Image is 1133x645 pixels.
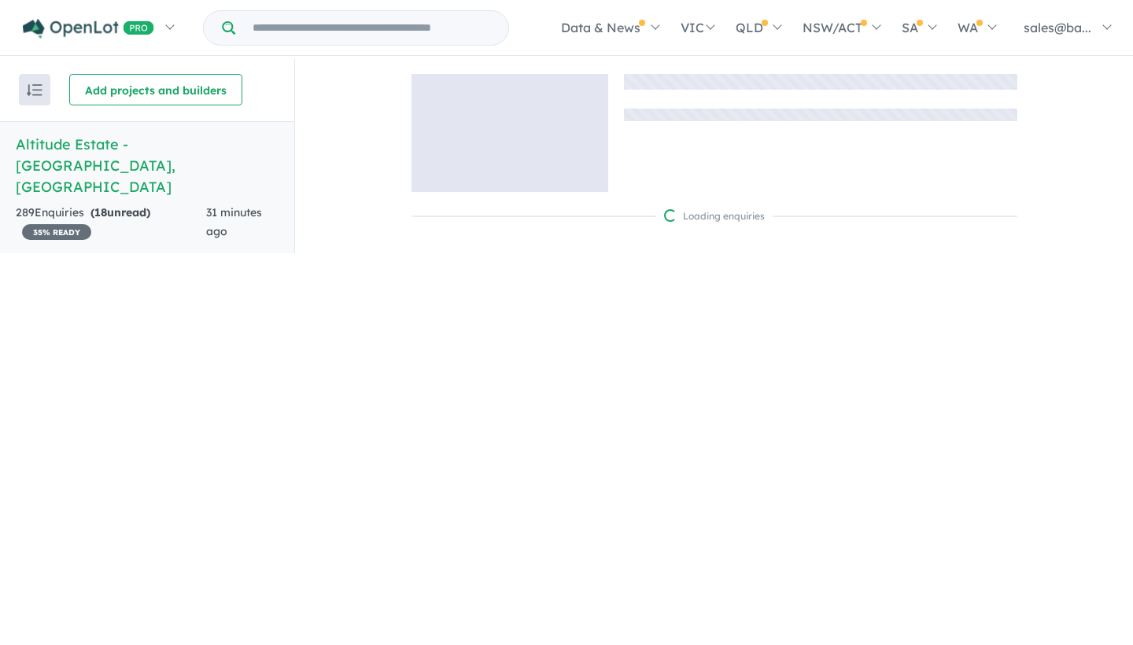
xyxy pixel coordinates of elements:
[69,74,242,105] button: Add projects and builders
[238,11,505,45] input: Try estate name, suburb, builder or developer
[206,205,262,238] span: 31 minutes ago
[94,205,107,219] span: 18
[27,84,42,96] img: sort.svg
[16,134,279,197] h5: Altitude Estate - [GEOGRAPHIC_DATA] , [GEOGRAPHIC_DATA]
[22,224,91,240] span: 35 % READY
[90,205,150,219] strong: ( unread)
[664,208,765,224] div: Loading enquiries
[23,19,154,39] img: Openlot PRO Logo White
[1024,20,1091,35] span: sales@ba...
[16,204,206,241] div: 289 Enquir ies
